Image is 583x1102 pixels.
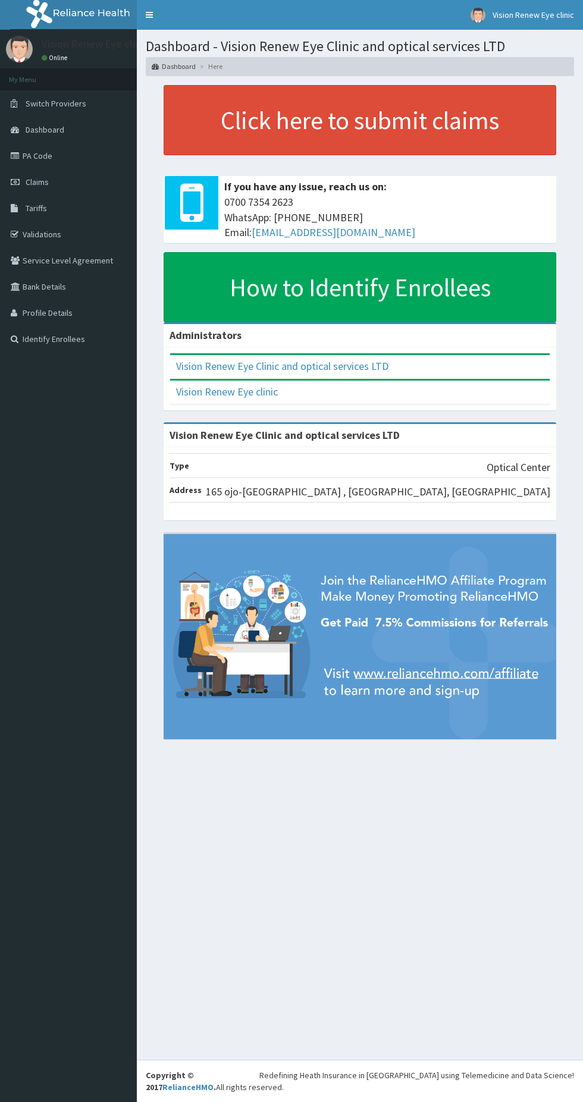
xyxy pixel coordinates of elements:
b: If you have any issue, reach us on: [224,180,387,193]
img: provider-team-banner.png [164,534,556,739]
a: [EMAIL_ADDRESS][DOMAIN_NAME] [252,225,415,239]
a: Online [42,54,70,62]
h1: Dashboard - Vision Renew Eye Clinic and optical services LTD [146,39,574,54]
img: User Image [471,8,485,23]
b: Administrators [170,328,242,342]
p: Optical Center [487,460,550,475]
footer: All rights reserved. [137,1060,583,1102]
span: Tariffs [26,203,47,214]
span: Claims [26,177,49,187]
span: Dashboard [26,124,64,135]
p: 165 ojo-[GEOGRAPHIC_DATA] , [GEOGRAPHIC_DATA], [GEOGRAPHIC_DATA] [206,484,550,500]
a: How to Identify Enrollees [164,252,556,322]
div: Redefining Heath Insurance in [GEOGRAPHIC_DATA] using Telemedicine and Data Science! [259,1069,574,1081]
a: Vision Renew Eye Clinic and optical services LTD [176,359,388,373]
li: Here [197,61,222,71]
p: Vision Renew Eye clinic [42,39,149,49]
a: Click here to submit claims [164,85,556,155]
strong: Vision Renew Eye Clinic and optical services LTD [170,428,400,442]
b: Address [170,485,202,495]
span: Switch Providers [26,98,86,109]
a: Dashboard [152,61,196,71]
span: 0700 7354 2623 WhatsApp: [PHONE_NUMBER] Email: [224,194,550,240]
b: Type [170,460,189,471]
a: Vision Renew Eye clinic [176,385,278,398]
span: Vision Renew Eye clinic [493,10,574,20]
a: RelianceHMO [162,1082,214,1092]
img: User Image [6,36,33,62]
strong: Copyright © 2017 . [146,1070,216,1092]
